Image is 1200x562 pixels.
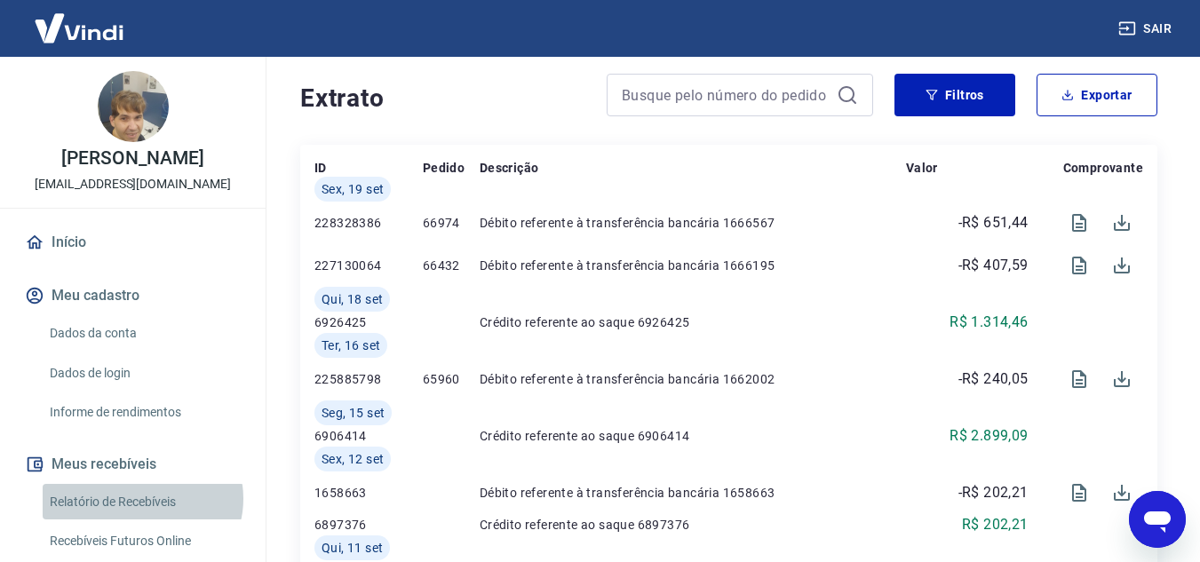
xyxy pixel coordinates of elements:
[622,82,830,108] input: Busque pelo número do pedido
[1058,202,1101,244] span: Visualizar
[480,214,906,232] p: Débito referente à transferência bancária 1666567
[314,159,327,177] p: ID
[1058,358,1101,400] span: Visualizar
[43,484,244,520] a: Relatório de Recebíveis
[43,315,244,352] a: Dados da conta
[480,313,906,331] p: Crédito referente ao saque 6926425
[423,257,480,274] p: 66432
[1037,74,1157,116] button: Exportar
[950,312,1028,333] p: R$ 1.314,46
[314,370,423,388] p: 225885798
[300,81,585,116] h4: Extrato
[21,445,244,484] button: Meus recebíveis
[322,336,380,354] span: Ter, 16 set
[423,370,480,388] p: 65960
[1129,491,1186,548] iframe: Botão para abrir a janela de mensagens
[1101,244,1143,287] span: Download
[35,175,231,194] p: [EMAIL_ADDRESS][DOMAIN_NAME]
[1101,471,1143,514] span: Download
[314,214,423,232] p: 228328386
[314,516,423,534] p: 6897376
[21,1,137,55] img: Vindi
[322,180,384,198] span: Sex, 19 set
[1058,244,1101,287] span: Visualizar
[423,214,480,232] p: 66974
[322,450,384,468] span: Sex, 12 set
[21,276,244,315] button: Meu cadastro
[480,516,906,534] p: Crédito referente ao saque 6897376
[480,257,906,274] p: Débito referente à transferência bancária 1666195
[322,290,383,308] span: Qui, 18 set
[423,159,465,177] p: Pedido
[21,223,244,262] a: Início
[1115,12,1179,45] button: Sair
[322,404,385,422] span: Seg, 15 set
[314,484,423,502] p: 1658663
[314,427,423,445] p: 6906414
[98,71,169,142] img: 41b927f9-864c-46ce-a309-6479e0473eb7.jpeg
[958,482,1029,503] p: -R$ 202,21
[480,370,906,388] p: Débito referente à transferência bancária 1662002
[962,514,1029,535] p: R$ 202,21
[906,159,938,177] p: Valor
[314,313,423,331] p: 6926425
[1058,471,1101,514] span: Visualizar
[322,539,383,557] span: Qui, 11 set
[43,394,244,431] a: Informe de rendimentos
[480,159,539,177] p: Descrição
[480,484,906,502] p: Débito referente à transferência bancária 1658663
[950,425,1028,447] p: R$ 2.899,09
[958,255,1029,276] p: -R$ 407,59
[894,74,1015,116] button: Filtros
[61,149,203,168] p: [PERSON_NAME]
[480,427,906,445] p: Crédito referente ao saque 6906414
[1101,358,1143,400] span: Download
[43,523,244,559] a: Recebíveis Futuros Online
[1063,159,1143,177] p: Comprovante
[958,212,1029,234] p: -R$ 651,44
[314,257,423,274] p: 227130064
[43,355,244,392] a: Dados de login
[958,368,1029,390] p: -R$ 240,05
[1101,202,1143,244] span: Download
